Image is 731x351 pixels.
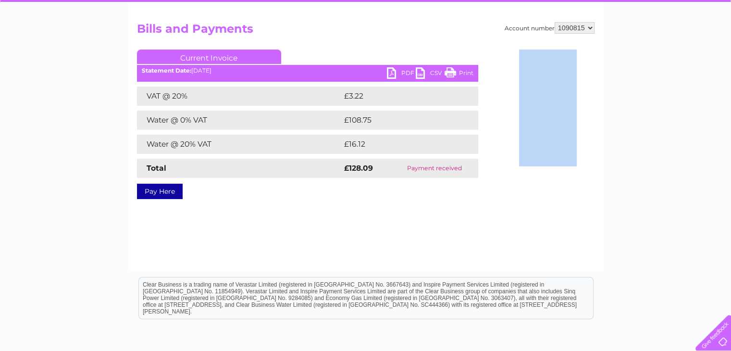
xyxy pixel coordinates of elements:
b: Statement Date: [142,67,191,74]
strong: Total [147,163,166,173]
a: 0333 014 3131 [550,5,616,17]
td: Water @ 20% VAT [137,135,342,154]
td: £108.75 [342,111,460,130]
a: Blog [647,41,661,48]
img: logo.png [25,25,74,54]
td: Water @ 0% VAT [137,111,342,130]
td: £3.22 [342,87,456,106]
a: Current Invoice [137,50,281,64]
a: Pay Here [137,184,183,199]
a: CSV [416,67,445,81]
strong: £128.09 [344,163,373,173]
div: Clear Business is a trading name of Verastar Limited (registered in [GEOGRAPHIC_DATA] No. 3667643... [139,5,593,47]
h2: Bills and Payments [137,22,595,40]
a: Telecoms [613,41,642,48]
a: Water [562,41,580,48]
div: [DATE] [137,67,478,74]
a: Print [445,67,473,81]
a: Contact [667,41,691,48]
td: £16.12 [342,135,457,154]
td: VAT @ 20% [137,87,342,106]
a: Log out [699,41,722,48]
a: PDF [387,67,416,81]
a: Energy [586,41,607,48]
div: Account number [505,22,595,34]
td: Payment received [391,159,478,178]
